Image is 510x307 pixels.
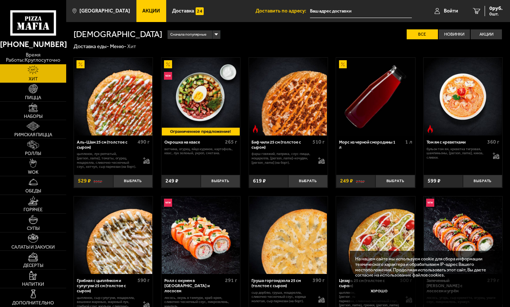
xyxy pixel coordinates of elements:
[74,196,152,274] img: Грибная с цыплёнком и сулугуни 25 см (толстое с сыром)
[249,58,328,136] a: Острое блюдоБиф чили 25 см (толстое с сыром)
[201,175,240,188] button: Выбрать
[424,58,502,136] img: Том ям с креветками
[14,133,52,137] span: Римская пицца
[310,4,412,18] input: Ваш адрес доставки
[252,125,260,133] img: Острое блюдо
[252,140,310,150] div: Биф чили 25 см (толстое с сыром)
[340,178,353,184] span: 249 ₽
[110,43,126,50] a: Меню-
[288,175,328,188] button: Выбрать
[12,301,54,306] span: Дополнительно
[162,58,240,136] img: Окрошка на квасе
[336,196,415,274] a: Цезарь 25 см (толстое с сыром)
[78,178,91,184] span: 529 ₽
[77,152,138,169] p: цыпленок, лук репчатый, [PERSON_NAME], томаты, огурец, моцарелла, сливочно-чесночный соус, кетчуп...
[375,175,415,188] button: Выбрать
[172,8,194,14] span: Доставка
[337,58,415,136] img: Морс из черной смородины 1 л
[428,178,441,184] span: 599 ₽
[138,277,150,283] span: 590 г
[23,263,43,268] span: Десерты
[336,58,415,136] a: АкционныйМорс из черной смородины 1 л
[225,277,237,283] span: 291 г
[339,278,398,289] div: Цезарь 25 см (толстое с сыром)
[25,189,41,194] span: Обеды
[489,12,503,16] span: 0 шт.
[170,30,206,40] span: Сначала популярные
[444,8,458,14] span: Войти
[164,72,172,80] img: Новинка
[164,140,223,145] div: Окрошка на квасе
[161,196,240,274] a: НовинкаРолл с окунем в темпуре и лососем
[355,283,403,299] button: Хорошо
[164,60,172,68] img: Акционный
[113,175,153,188] button: Выбрать
[426,199,434,207] img: Новинка
[225,139,237,145] span: 265 г
[313,277,325,283] span: 390 г
[356,178,365,184] s: 278 ₽
[337,196,415,274] img: Цезарь 25 см (толстое с сыром)
[161,58,240,136] a: АкционныйНовинкаОкрошка на квасе
[405,139,412,145] span: 1 л
[439,29,470,40] label: Новинки
[138,139,150,145] span: 490 г
[253,178,266,184] span: 619 ₽
[471,29,502,40] label: Акции
[165,178,178,184] span: 249 ₽
[74,196,153,274] a: Грибная с цыплёнком и сулугуни 25 см (толстое с сыром)
[164,278,223,294] div: Ролл с окунем в [GEOGRAPHIC_DATA] и лососем
[424,196,502,274] a: НовинкаЗапеченный ролл Гурмэ с лососем и угрём
[487,139,499,145] span: 360 г
[463,175,502,188] button: Выбрать
[79,8,130,14] span: [GEOGRAPHIC_DATA]
[25,151,41,156] span: Роллы
[256,8,310,14] span: Доставить по адресу:
[252,152,313,165] p: фарш говяжий, паприка, соус-пицца, моцарелла, [PERSON_NAME]-кочудян, [PERSON_NAME] (на борт).
[74,58,152,136] img: Аль-Шам 25 см (толстое с сыром)
[27,226,40,231] span: Супы
[74,30,162,39] h1: [DEMOGRAPHIC_DATA]
[249,196,327,274] img: Груша горгондзола 25 см (толстое с сыром)
[339,140,403,150] div: Морс из черной смородины 1 л
[24,207,43,212] span: Горячее
[77,278,136,294] div: Грибная с цыплёнком и сулугуни 25 см (толстое с сыром)
[164,199,172,207] img: Новинка
[424,196,502,274] img: Запеченный ролл Гурмэ с лососем и угрём
[28,170,39,175] span: WOK
[252,290,313,303] p: сыр дорблю, груша, моцарелла, сливочно-чесночный соус, корица молотая, сыр пармезан (на борт).
[29,77,38,82] span: Хит
[426,125,434,133] img: Острое блюдо
[164,147,237,155] p: ветчина, огурец, яйцо куриное, картофель, квас, лук зеленый, укроп, сметана.
[252,278,310,289] div: Груша горгондзола 25 см (толстое с сыром)
[427,147,488,160] p: бульон том ям, креветка тигровая, шампиньоны, [PERSON_NAME], кинза, сливки.
[93,178,102,184] s: 595 ₽
[11,245,55,250] span: Салаты и закуски
[427,140,485,145] div: Том ям с креветками
[407,29,438,40] label: Все
[24,114,43,119] span: Наборы
[162,196,240,274] img: Ролл с окунем в темпуре и лососем
[339,60,347,68] img: Акционный
[76,60,85,68] img: Акционный
[489,6,503,11] span: 0 руб.
[74,43,109,50] a: Доставка еды-
[127,43,136,50] div: Хит
[74,58,153,136] a: АкционныйАль-Шам 25 см (толстое с сыром)
[355,256,493,278] p: На нашем сайте мы используем cookie для сбора информации технического характера и обрабатываем IP...
[424,58,502,136] a: Острое блюдоТом ям с креветками
[249,58,327,136] img: Биф чили 25 см (толстое с сыром)
[196,7,204,15] img: 15daf4d41897b9f0e9f617042186c801.svg
[77,140,136,150] div: Аль-Шам 25 см (толстое с сыром)
[313,139,325,145] span: 510 г
[25,95,41,100] span: Пицца
[142,8,160,14] span: Акции
[22,282,44,287] span: Напитки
